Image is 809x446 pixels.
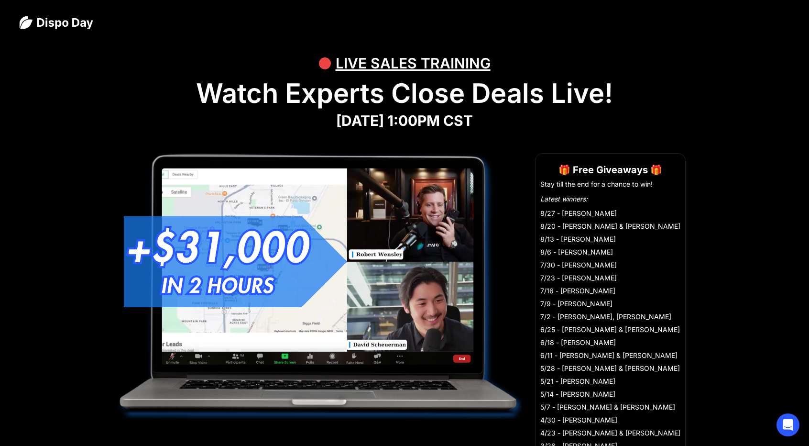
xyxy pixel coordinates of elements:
li: Stay till the end for a chance to win! [540,179,680,189]
div: LIVE SALES TRAINING [336,49,491,78]
strong: [DATE] 1:00PM CST [336,112,473,129]
em: Latest winners: [540,195,588,203]
div: Open Intercom Messenger [776,413,799,436]
strong: 🎁 Free Giveaways 🎁 [558,164,662,176]
h1: Watch Experts Close Deals Live! [19,78,790,110]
